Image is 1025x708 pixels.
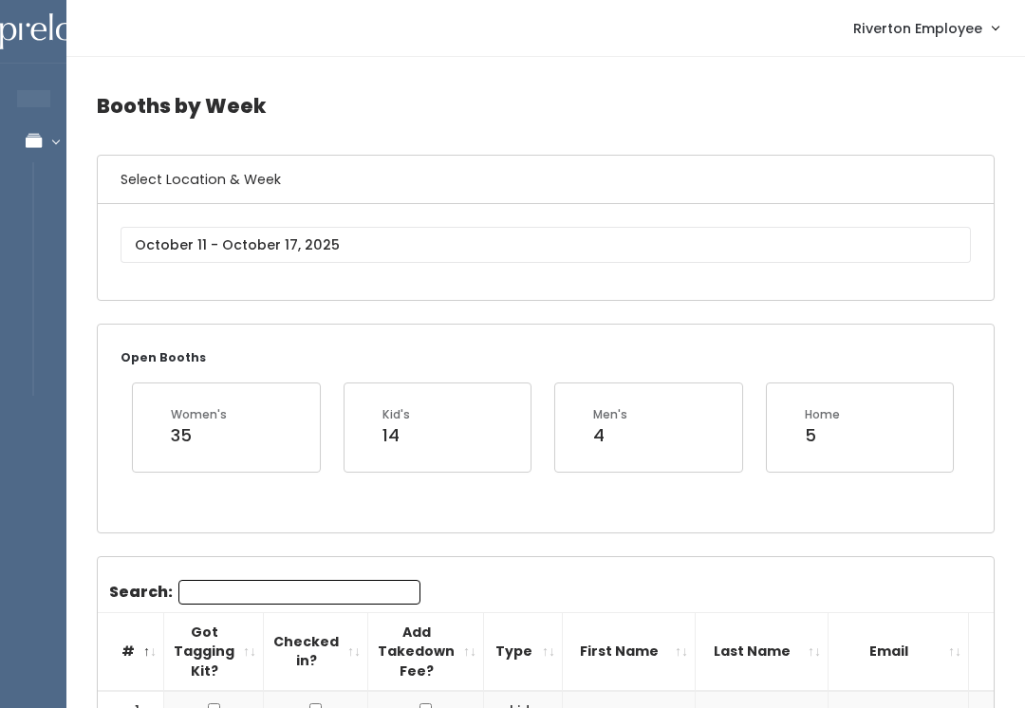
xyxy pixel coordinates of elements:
[563,612,696,691] th: First Name: activate to sort column ascending
[178,580,420,605] input: Search:
[368,612,484,691] th: Add Takedown Fee?: activate to sort column ascending
[829,612,969,691] th: Email: activate to sort column ascending
[121,349,206,365] small: Open Booths
[382,423,410,448] div: 14
[121,227,971,263] input: October 11 - October 17, 2025
[696,612,829,691] th: Last Name: activate to sort column ascending
[171,406,227,423] div: Women's
[593,423,627,448] div: 4
[593,406,627,423] div: Men's
[98,612,164,691] th: #: activate to sort column descending
[834,8,1017,48] a: Riverton Employee
[805,406,840,423] div: Home
[805,423,840,448] div: 5
[853,18,982,39] span: Riverton Employee
[382,406,410,423] div: Kid's
[97,80,995,132] h4: Booths by Week
[98,156,994,204] h6: Select Location & Week
[264,612,368,691] th: Checked in?: activate to sort column ascending
[109,580,420,605] label: Search:
[484,612,563,691] th: Type: activate to sort column ascending
[164,612,264,691] th: Got Tagging Kit?: activate to sort column ascending
[171,423,227,448] div: 35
